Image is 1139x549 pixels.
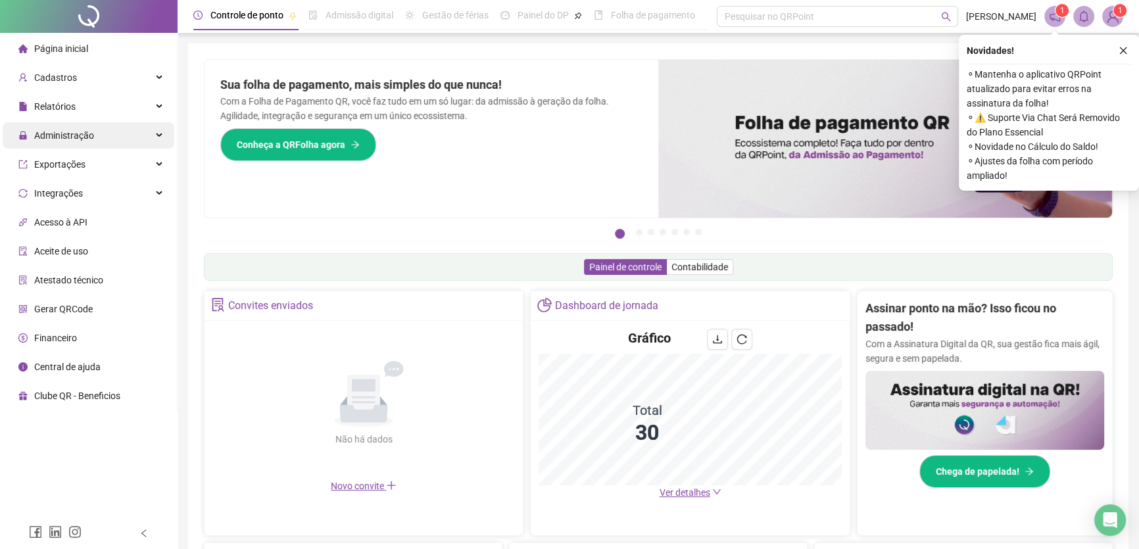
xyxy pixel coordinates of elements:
[18,73,28,82] span: user-add
[18,362,28,371] span: info-circle
[220,128,376,161] button: Conheça a QRFolha agora
[18,275,28,285] span: solution
[220,76,642,94] h2: Sua folha de pagamento, mais simples do que nunca!
[34,275,103,285] span: Atestado técnico
[386,480,397,490] span: plus
[237,137,345,152] span: Conheça a QRFolha agora
[18,160,28,169] span: export
[1025,467,1034,476] span: arrow-right
[351,140,360,149] span: arrow-right
[648,229,654,235] button: 3
[34,391,120,401] span: Clube QR - Beneficios
[518,10,569,20] span: Painel do DP
[936,464,1019,479] span: Chega de papelada!
[636,229,642,235] button: 2
[18,189,28,198] span: sync
[34,246,88,256] span: Aceite de uso
[589,262,662,272] span: Painel de controle
[967,154,1131,183] span: ⚬ Ajustes da folha com período ampliado!
[967,110,1131,139] span: ⚬ ⚠️ Suporte Via Chat Será Removido do Plano Essencial
[405,11,414,20] span: sun
[1078,11,1090,22] span: bell
[1055,4,1069,17] sup: 1
[34,217,87,227] span: Acesso à API
[34,130,94,141] span: Administração
[34,159,85,170] span: Exportações
[967,67,1131,110] span: ⚬ Mantenha o aplicativo QRPoint atualizado para evitar erros na assinatura da folha!
[210,10,283,20] span: Controle de ponto
[193,11,203,20] span: clock-circle
[139,529,149,538] span: left
[18,102,28,111] span: file
[500,11,510,20] span: dashboard
[671,262,728,272] span: Contabilidade
[1094,504,1126,536] div: Open Intercom Messenger
[29,525,42,538] span: facebook
[34,188,83,199] span: Integrações
[865,371,1104,450] img: banner%2F02c71560-61a6-44d4-94b9-c8ab97240462.png
[941,12,951,22] span: search
[34,43,88,54] span: Página inicial
[220,94,642,123] p: Com a Folha de Pagamento QR, você faz tudo em um só lugar: da admissão à geração da folha. Agilid...
[967,139,1131,154] span: ⚬ Novidade no Cálculo do Saldo!
[1103,7,1123,26] img: 58223
[671,229,678,235] button: 5
[18,131,28,140] span: lock
[326,10,393,20] span: Admissão digital
[303,432,424,446] div: Não há dados
[422,10,489,20] span: Gestão de férias
[211,298,225,312] span: solution
[737,334,747,345] span: reload
[695,229,702,235] button: 7
[1113,4,1127,17] sup: Atualize o seu contato no menu Meus Dados
[1060,6,1065,15] span: 1
[712,487,721,496] span: down
[628,329,671,347] h4: Gráfico
[18,247,28,256] span: audit
[1119,46,1128,55] span: close
[34,304,93,314] span: Gerar QRCode
[574,12,582,20] span: pushpin
[865,299,1104,337] h2: Assinar ponto na mão? Isso ficou no passado!
[18,218,28,227] span: api
[660,229,666,235] button: 4
[537,298,551,312] span: pie-chart
[228,295,313,317] div: Convites enviados
[865,337,1104,366] p: Com a Assinatura Digital da QR, sua gestão fica mais ágil, segura e sem papelada.
[68,525,82,538] span: instagram
[34,101,76,112] span: Relatórios
[658,60,1112,218] img: banner%2F8d14a306-6205-4263-8e5b-06e9a85ad873.png
[966,9,1036,24] span: [PERSON_NAME]
[34,72,77,83] span: Cadastros
[683,229,690,235] button: 6
[34,362,101,372] span: Central de ajuda
[594,11,603,20] span: book
[555,295,658,317] div: Dashboard de jornada
[289,12,297,20] span: pushpin
[660,487,710,498] span: Ver detalhes
[1049,11,1061,22] span: notification
[615,229,625,239] button: 1
[18,333,28,343] span: dollar
[660,487,721,498] a: Ver detalhes down
[49,525,62,538] span: linkedin
[919,455,1050,488] button: Chega de papelada!
[18,391,28,400] span: gift
[18,304,28,314] span: qrcode
[611,10,695,20] span: Folha de pagamento
[308,11,318,20] span: file-done
[967,43,1014,58] span: Novidades !
[34,333,77,343] span: Financeiro
[712,334,723,345] span: download
[331,481,397,491] span: Novo convite
[18,44,28,53] span: home
[1118,6,1123,15] span: 1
